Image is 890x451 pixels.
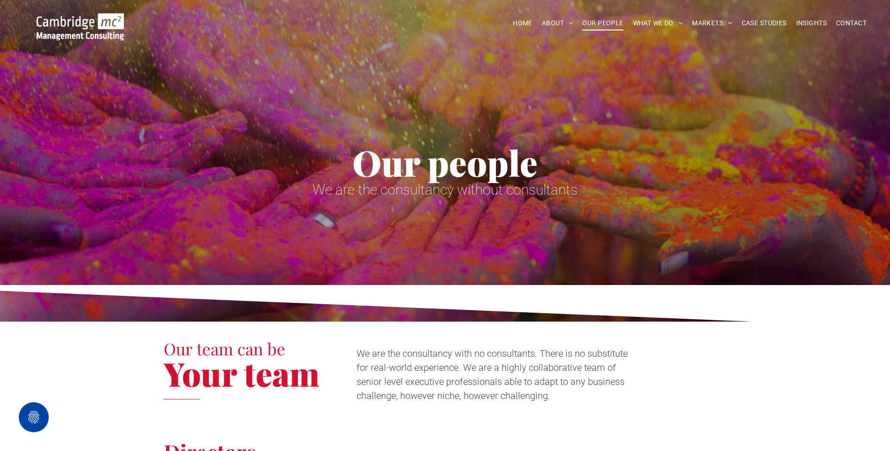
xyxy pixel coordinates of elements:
a: MARKETS [687,16,737,30]
a: Our People | Cambridge Management Consulting [37,15,124,24]
a: HOME [508,16,537,30]
img: Go to Homepage [37,13,124,40]
a: WHAT WE DO [628,16,688,30]
a: ABOUT [537,16,578,30]
a: CONTACT [831,16,871,30]
a: CASE STUDIES [737,16,791,30]
span: We are the consultancy with no consultants. There is no substitute for real-world experience. We ... [357,348,628,401]
span: We are the consultancy without consultants [312,181,578,198]
a: OUR PEOPLE [578,16,628,30]
span: Our people [352,139,538,186]
span: Our team can be [164,338,285,360]
span: Your team [164,351,319,395]
a: INSIGHTS [791,16,831,30]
